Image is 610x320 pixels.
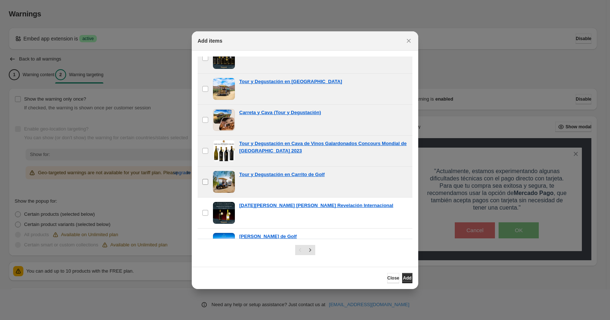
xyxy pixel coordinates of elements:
[387,273,399,283] button: Close
[402,273,412,283] button: Add
[239,171,325,178] a: Tour y Degustación en Carrito de Golf
[213,171,235,193] img: Tour y Degustación en Carrito de Golf
[387,275,399,281] span: Close
[305,245,315,255] button: Next
[213,233,235,255] img: Renta de Carro de Golf
[239,109,321,116] a: Carreta y Cava (Tour y Degustación)
[239,140,408,155] a: Tour y Degustación en Cava de Vinos Galardonados Concours Mondial de [GEOGRAPHIC_DATA] 2023
[239,233,297,240] a: [PERSON_NAME] de Golf
[213,202,235,224] img: 21 de agosto Cata Vinos Revelación Internacional
[295,245,315,255] nav: Pagination
[403,275,411,281] span: Add
[213,78,235,100] img: Tour y Degustación en Carreta
[239,78,342,85] a: Tour y Degustación en [GEOGRAPHIC_DATA]
[239,202,393,209] a: [DATE][PERSON_NAME] [PERSON_NAME] Revelación Internacional
[213,140,235,162] img: Tour y Degustación en Cava de Vinos Galardonados Concours Mondial de Bruxelles 2023
[198,37,222,44] h2: Add items
[404,36,414,46] button: Close
[213,109,235,131] img: Carreta y Cava (Tour y Degustación)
